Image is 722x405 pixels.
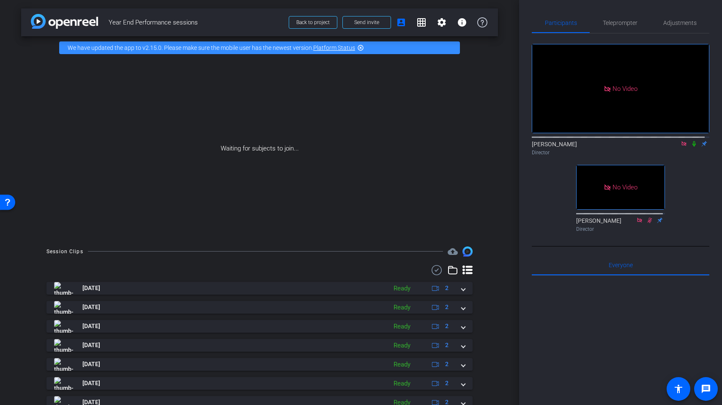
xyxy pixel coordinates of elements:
[389,303,415,312] div: Ready
[54,301,73,314] img: thumb-nail
[342,16,391,29] button: Send invite
[457,17,467,27] mat-icon: info
[46,358,473,371] mat-expansion-panel-header: thumb-nail[DATE]Ready2
[46,320,473,333] mat-expansion-panel-header: thumb-nail[DATE]Ready2
[54,320,73,333] img: thumb-nail
[82,341,100,350] span: [DATE]
[603,20,637,26] span: Teleprompter
[532,149,709,156] div: Director
[389,379,415,389] div: Ready
[673,384,684,394] mat-icon: accessibility
[701,384,711,394] mat-icon: message
[532,140,709,156] div: [PERSON_NAME]
[445,379,449,388] span: 2
[54,339,73,352] img: thumb-nail
[396,17,406,27] mat-icon: account_box
[576,225,665,233] div: Director
[576,216,665,233] div: [PERSON_NAME]
[609,262,633,268] span: Everyone
[613,183,637,191] span: No Video
[21,59,498,238] div: Waiting for subjects to join...
[54,282,73,295] img: thumb-nail
[389,360,415,369] div: Ready
[82,322,100,331] span: [DATE]
[109,14,284,31] span: Year End Performance sessions
[663,20,697,26] span: Adjustments
[54,377,73,390] img: thumb-nail
[82,379,100,388] span: [DATE]
[445,341,449,350] span: 2
[54,358,73,371] img: thumb-nail
[389,341,415,350] div: Ready
[389,284,415,293] div: Ready
[46,339,473,352] mat-expansion-panel-header: thumb-nail[DATE]Ready2
[46,282,473,295] mat-expansion-panel-header: thumb-nail[DATE]Ready2
[613,85,637,92] span: No Video
[289,16,337,29] button: Back to project
[296,19,330,25] span: Back to project
[313,44,355,51] a: Platform Status
[82,303,100,312] span: [DATE]
[545,20,577,26] span: Participants
[46,377,473,390] mat-expansion-panel-header: thumb-nail[DATE]Ready2
[31,14,98,29] img: app-logo
[46,247,83,256] div: Session Clips
[445,360,449,369] span: 2
[437,17,447,27] mat-icon: settings
[462,246,473,257] img: Session clips
[416,17,427,27] mat-icon: grid_on
[389,322,415,331] div: Ready
[448,246,458,257] mat-icon: cloud_upload
[354,19,379,26] span: Send invite
[59,41,460,54] div: We have updated the app to v2.15.0. Please make sure the mobile user has the newest version.
[357,44,364,51] mat-icon: highlight_off
[445,284,449,293] span: 2
[448,246,458,257] span: Destinations for your clips
[82,284,100,293] span: [DATE]
[445,322,449,331] span: 2
[82,360,100,369] span: [DATE]
[445,303,449,312] span: 2
[46,301,473,314] mat-expansion-panel-header: thumb-nail[DATE]Ready2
